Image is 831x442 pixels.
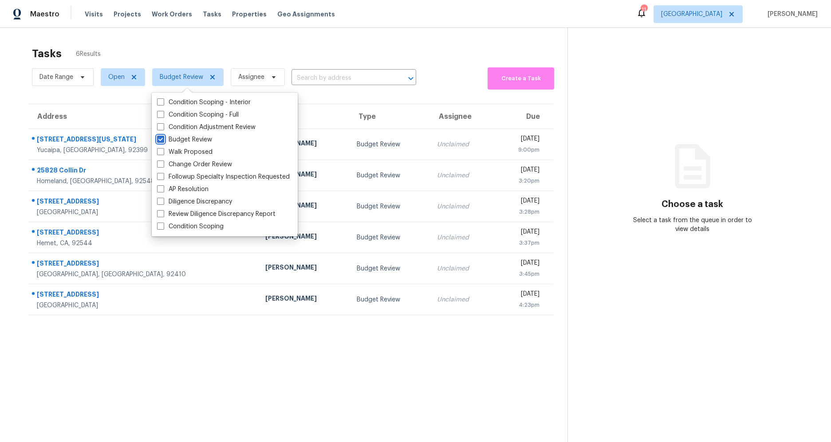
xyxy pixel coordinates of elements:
div: [STREET_ADDRESS] [37,228,251,239]
div: [DATE] [502,134,540,145]
div: [DATE] [502,165,540,176]
div: Homeland, [GEOGRAPHIC_DATA], 92548 [37,177,251,186]
div: [PERSON_NAME] [265,139,343,150]
span: Visits [85,10,103,19]
label: Condition Scoping - Full [157,110,239,119]
div: Budget Review [357,140,423,149]
th: Type [350,104,430,129]
div: [DATE] [502,289,540,301]
label: Diligence Discrepancy [157,197,232,206]
label: Walk Proposed [157,148,213,156]
div: Budget Review [357,233,423,242]
div: [STREET_ADDRESS] [37,290,251,301]
button: Create a Task [488,67,554,90]
span: Properties [232,10,267,19]
span: Tasks [203,11,221,17]
span: 6 Results [76,50,101,59]
label: Change Order Review [157,160,232,169]
div: Unclaimed [437,171,487,180]
div: [GEOGRAPHIC_DATA] [37,208,251,217]
div: 3:37pm [502,239,540,247]
span: Create a Task [492,74,550,84]
div: [DATE] [502,227,540,239]
div: Unclaimed [437,264,487,273]
div: Unclaimed [437,233,487,242]
th: Assignee [430,104,494,129]
div: [STREET_ADDRESS][US_STATE] [37,135,251,146]
div: [PERSON_NAME] [265,201,343,212]
span: Projects [114,10,141,19]
div: [GEOGRAPHIC_DATA], [GEOGRAPHIC_DATA], 92410 [37,270,251,279]
div: [PERSON_NAME] [265,263,343,274]
span: Work Orders [152,10,192,19]
div: Unclaimed [437,202,487,211]
h2: Tasks [32,49,62,58]
div: [STREET_ADDRESS] [37,197,251,208]
label: Budget Review [157,135,212,144]
label: Followup Specialty Inspection Requested [157,172,290,181]
div: Yucaipa, [GEOGRAPHIC_DATA], 92399 [37,146,251,155]
span: Geo Assignments [277,10,335,19]
h3: Choose a task [662,200,723,209]
div: Budget Review [357,202,423,211]
input: Search by address [291,71,391,85]
div: 11 [641,5,647,14]
th: HPM [258,104,350,129]
div: [PERSON_NAME] [265,232,343,243]
div: [PERSON_NAME] [265,170,343,181]
div: Unclaimed [437,295,487,304]
span: [GEOGRAPHIC_DATA] [661,10,722,19]
label: Condition Scoping [157,222,224,231]
div: [DATE] [502,258,540,270]
div: 3:45pm [502,270,540,278]
div: Budget Review [357,171,423,180]
th: Address [28,104,258,129]
div: Hemet, CA, 92544 [37,239,251,248]
div: Budget Review [357,264,423,273]
div: 3:20pm [502,176,540,185]
div: Unclaimed [437,140,487,149]
div: [PERSON_NAME] [265,294,343,305]
div: [STREET_ADDRESS] [37,259,251,270]
th: Due [495,104,554,129]
label: Condition Scoping - Interior [157,98,251,107]
span: Date Range [39,73,73,82]
span: Maestro [30,10,59,19]
span: Open [108,73,125,82]
span: [PERSON_NAME] [764,10,818,19]
div: Select a task from the queue in order to view details [630,216,754,234]
div: [GEOGRAPHIC_DATA] [37,301,251,310]
div: Budget Review [357,295,423,304]
span: Assignee [238,73,264,82]
label: Review Diligence Discrepancy Report [157,210,276,219]
label: Condition Adjustment Review [157,123,256,132]
button: Open [405,72,417,85]
div: 25828 Collin Dr [37,166,251,177]
span: Budget Review [160,73,203,82]
label: AP Resolution [157,185,209,194]
div: 3:28pm [502,207,540,216]
div: 4:23pm [502,301,540,309]
div: 9:00pm [502,145,540,154]
div: [DATE] [502,196,540,207]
